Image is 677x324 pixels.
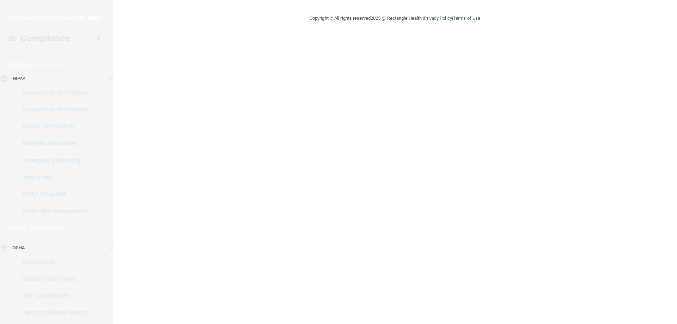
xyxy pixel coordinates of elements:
p: HIPAA Checklist [5,191,101,198]
p: HIPAA [10,60,28,69]
p: Learn More! [31,60,68,69]
img: PMB logo [8,11,104,25]
a: Privacy Policy [424,16,452,21]
p: Learn More! [31,224,68,232]
p: Business Associates [5,140,101,147]
p: Documents [5,258,101,265]
p: OSHA [13,244,25,252]
p: Self-Assessment [5,292,101,299]
p: HIPAA [13,74,26,83]
p: Documents and Policies [5,106,101,113]
p: HIPAA Risk Assessment [5,208,101,215]
p: Resources [5,174,101,181]
p: Injury and Illness Report [5,309,101,316]
h4: Compliance [21,33,70,43]
p: Report an Incident [5,123,101,130]
p: OSHA [10,224,27,232]
p: Safety Data Sheets [5,275,101,282]
p: Documents and Policies [5,89,101,96]
p: Emergency Planning [5,157,101,164]
a: Terms of Use [453,16,480,21]
div: Copyright © All rights reserved 2025 @ Rectangle Health | | [266,7,524,30]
